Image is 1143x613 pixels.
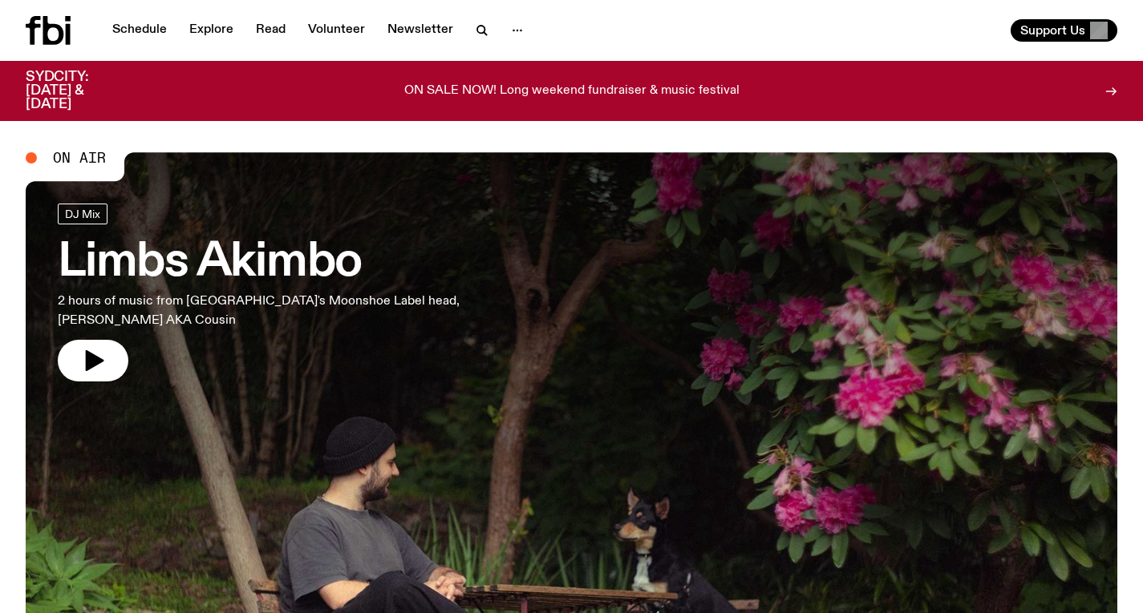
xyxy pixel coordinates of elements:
a: DJ Mix [58,204,107,224]
button: Support Us [1011,19,1117,42]
a: Limbs Akimbo2 hours of music from [GEOGRAPHIC_DATA]'s Moonshoe Label head, [PERSON_NAME] AKA Cousin [58,204,468,381]
span: On Air [53,151,106,165]
a: Read [246,19,295,42]
a: Volunteer [298,19,375,42]
a: Explore [180,19,243,42]
h3: SYDCITY: [DATE] & [DATE] [26,71,128,111]
a: Newsletter [378,19,463,42]
a: Schedule [103,19,176,42]
span: Support Us [1020,23,1085,38]
h3: Limbs Akimbo [58,240,468,285]
span: DJ Mix [65,208,100,220]
p: 2 hours of music from [GEOGRAPHIC_DATA]'s Moonshoe Label head, [PERSON_NAME] AKA Cousin [58,292,468,330]
p: ON SALE NOW! Long weekend fundraiser & music festival [404,84,740,99]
